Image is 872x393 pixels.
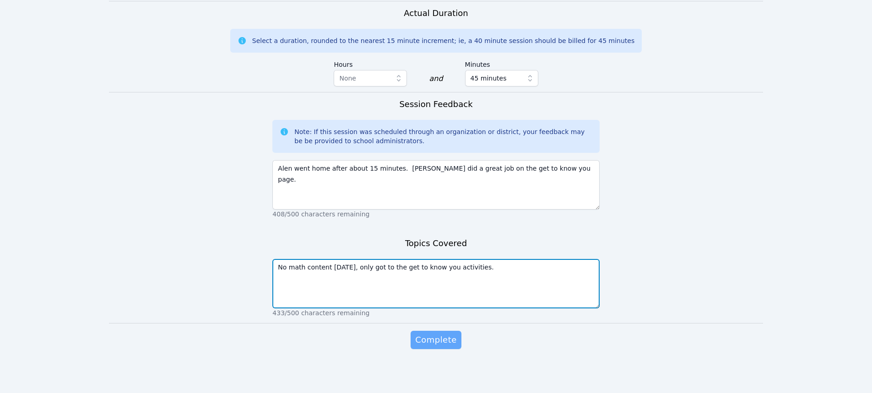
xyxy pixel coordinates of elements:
div: Note: If this session was scheduled through an organization or district, your feedback may be be ... [294,127,592,145]
div: and [429,73,443,84]
textarea: Alen went home after about 15 minutes. [PERSON_NAME] did a great job on the get to know you page. [272,160,599,210]
span: 45 minutes [471,73,507,84]
label: Minutes [465,56,538,70]
label: Hours [334,56,407,70]
h3: Topics Covered [405,237,467,250]
textarea: No math content [DATE], only got to the get to know you activities. [272,259,599,308]
p: 433/500 characters remaining [272,308,599,318]
span: Complete [415,334,456,346]
h3: Actual Duration [404,7,468,20]
span: None [339,75,356,82]
h3: Session Feedback [399,98,472,111]
button: Complete [411,331,461,349]
div: Select a duration, rounded to the nearest 15 minute increment; ie, a 40 minute session should be ... [252,36,634,45]
button: 45 minutes [465,70,538,86]
button: None [334,70,407,86]
p: 408/500 characters remaining [272,210,599,219]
